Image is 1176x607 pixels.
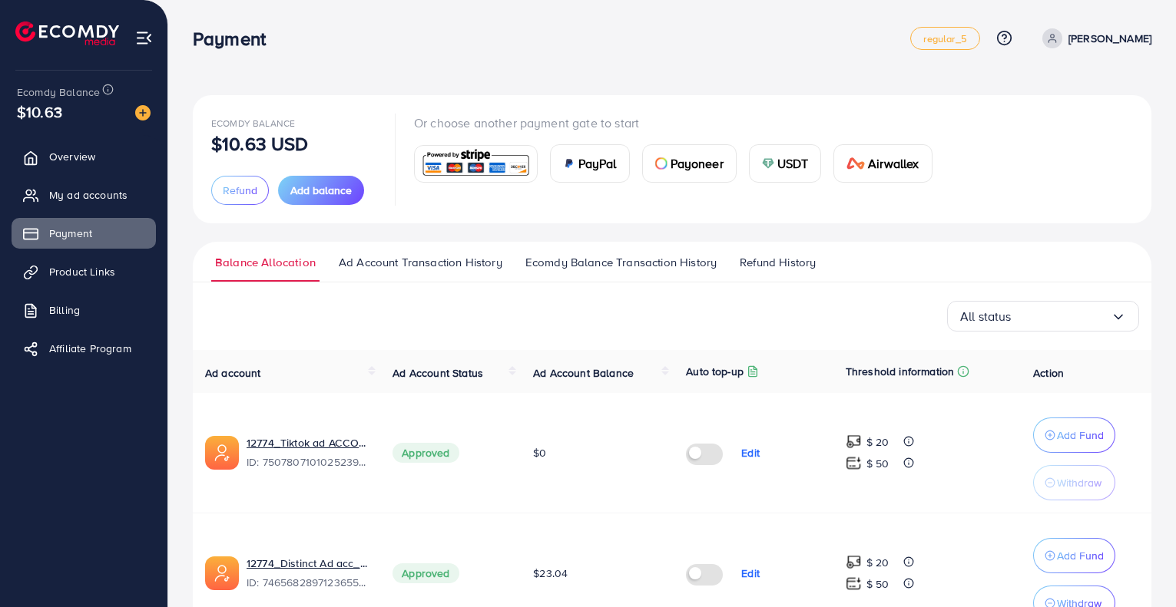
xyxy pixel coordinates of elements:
span: Ecomdy Balance [211,117,295,130]
a: Payment [12,218,156,249]
p: Add Fund [1057,546,1104,565]
p: Or choose another payment gate to start [414,114,945,132]
p: Withdraw [1057,473,1101,492]
img: top-up amount [846,576,862,592]
img: card [655,157,668,170]
span: Add balance [290,183,352,198]
button: Withdraw [1033,465,1115,500]
span: Ecomdy Balance Transaction History [525,254,717,271]
span: ID: 7465682897123655681 [247,575,368,590]
img: logo [15,21,119,45]
span: Ad Account Status [393,365,483,381]
p: Auto top-up [686,362,744,381]
a: cardPayPal [550,144,630,183]
button: Add Fund [1033,538,1115,573]
span: Ad Account Transaction History [339,254,502,271]
span: Affiliate Program [49,341,131,356]
p: Edit [741,564,760,582]
a: card [414,145,538,183]
span: regular_5 [923,34,966,44]
a: My ad accounts [12,180,156,210]
div: <span class='underline'>12774_Distinct Ad acc_1738239758237</span></br>7465682897123655681 [247,556,368,591]
img: card [419,147,532,180]
button: Refund [211,176,269,205]
p: $ 50 [866,575,889,593]
a: regular_5 [910,27,979,50]
div: Search for option [947,301,1139,332]
p: Edit [741,444,760,462]
a: Affiliate Program [12,333,156,364]
button: Add Fund [1033,417,1115,453]
p: $10.63 USD [211,134,309,153]
span: Product Links [49,264,115,279]
span: All status [960,305,1012,328]
img: ic-ads-acc.e4c84228.svg [205,436,239,470]
img: card [563,157,575,170]
p: $ 20 [866,553,889,572]
span: Refund History [740,254,816,271]
a: cardAirwallex [833,144,932,183]
span: $10.63 [17,101,62,123]
img: image [135,105,151,120]
span: USDT [777,154,809,173]
img: top-up amount [846,554,862,570]
input: Search for option [1012,305,1111,328]
span: Approved [393,563,459,583]
a: [PERSON_NAME] [1036,28,1151,48]
a: Product Links [12,256,156,287]
span: $0 [533,445,546,460]
a: 12774_Distinct Ad acc_1738239758237 [247,556,368,571]
p: [PERSON_NAME] [1068,29,1151,48]
span: Approved [393,443,459,463]
span: $23.04 [533,566,568,581]
span: Payoneer [671,154,724,173]
img: card [762,157,774,170]
h3: Payment [193,28,278,50]
iframe: Chat [1111,538,1164,595]
span: ID: 7507807101025239058 [247,454,368,470]
span: Ad account [205,365,261,381]
span: Airwallex [868,154,919,173]
span: Payment [49,226,92,241]
span: My ad accounts [49,187,128,203]
span: Billing [49,302,80,318]
a: 12774_Tiktok ad ACCOUNT_1748047846338 [247,435,368,450]
span: Refund [223,183,257,198]
span: PayPal [578,154,617,173]
span: Ecomdy Balance [17,84,100,100]
button: Add balance [278,176,364,205]
a: Billing [12,295,156,325]
p: $ 50 [866,454,889,473]
span: Action [1033,365,1064,381]
img: top-up amount [846,455,862,471]
span: Overview [49,149,95,164]
img: menu [135,29,153,47]
img: top-up amount [846,434,862,450]
p: Threshold information [846,362,954,381]
span: Balance Allocation [215,254,316,271]
p: Add Fund [1057,426,1104,444]
a: cardPayoneer [642,144,737,183]
a: cardUSDT [749,144,822,183]
div: <span class='underline'>12774_Tiktok ad ACCOUNT_1748047846338</span></br>7507807101025239058 [247,435,368,470]
a: Overview [12,141,156,172]
p: $ 20 [866,433,889,451]
span: Ad Account Balance [533,365,634,381]
img: ic-ads-acc.e4c84228.svg [205,556,239,590]
img: card [846,157,865,170]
